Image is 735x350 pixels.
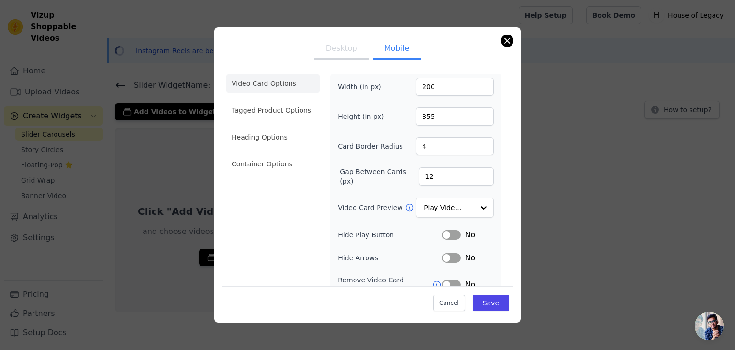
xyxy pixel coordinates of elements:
label: Remove Video Card Shadow [338,275,432,294]
label: Card Border Radius [338,141,403,151]
div: Open chat [695,312,724,340]
span: No [465,252,475,264]
span: No [465,229,475,241]
span: No [465,279,475,291]
button: Cancel [433,295,465,311]
label: Video Card Preview [338,203,404,212]
label: Hide Arrows [338,253,442,263]
label: Height (in px) [338,112,390,121]
button: Desktop [314,39,369,60]
li: Video Card Options [226,74,320,93]
label: Hide Play Button [338,230,442,240]
label: Width (in px) [338,82,390,92]
li: Container Options [226,154,320,174]
li: Heading Options [226,128,320,147]
label: Gap Between Cards (px) [340,167,419,186]
button: Mobile [373,39,421,60]
li: Tagged Product Options [226,101,320,120]
button: Save [473,295,509,311]
button: Close modal [501,35,513,47]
